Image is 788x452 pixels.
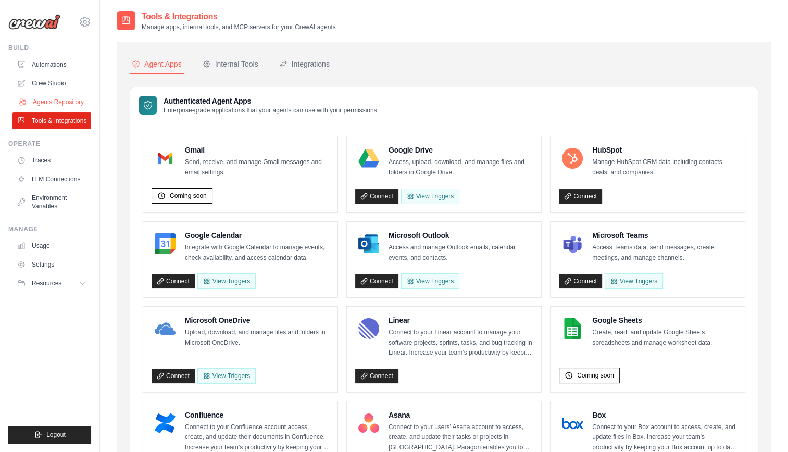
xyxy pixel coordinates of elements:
[559,189,602,204] a: Connect
[155,233,176,254] img: Google Calendar Logo
[12,190,91,215] a: Environment Variables
[164,106,377,115] p: Enterprise-grade applications that your agents can use with your permissions
[592,410,736,420] h4: Box
[170,192,207,200] span: Coming soon
[32,279,61,287] span: Resources
[279,59,330,69] div: Integrations
[389,157,533,178] p: Access, upload, download, and manage files and folders in Google Drive.
[389,315,533,325] h4: Linear
[8,44,91,52] div: Build
[164,96,377,106] h3: Authenticated Agent Apps
[132,59,182,69] div: Agent Apps
[155,413,176,434] img: Confluence Logo
[14,94,92,110] a: Agents Repository
[389,145,533,155] h4: Google Drive
[197,368,256,384] : View Triggers
[562,413,583,434] img: Box Logo
[201,55,260,74] button: Internal Tools
[605,273,663,289] : View Triggers
[355,274,398,288] a: Connect
[401,189,459,204] : View Triggers
[197,273,256,289] button: View Triggers
[12,75,91,92] a: Crew Studio
[562,148,583,169] img: HubSpot Logo
[355,189,398,204] a: Connect
[130,55,184,74] button: Agent Apps
[8,426,91,444] button: Logout
[592,157,736,178] p: Manage HubSpot CRM data including contacts, deals, and companies.
[185,145,329,155] h4: Gmail
[577,371,614,380] span: Coming soon
[142,23,336,31] p: Manage apps, internal tools, and MCP servers for your CrewAI agents
[401,273,459,289] : View Triggers
[185,157,329,178] p: Send, receive, and manage Gmail messages and email settings.
[12,275,91,292] button: Resources
[12,112,91,129] a: Tools & Integrations
[592,315,736,325] h4: Google Sheets
[389,243,533,263] p: Access and manage Outlook emails, calendar events, and contacts.
[185,243,329,263] p: Integrate with Google Calendar to manage events, check availability, and access calendar data.
[8,14,60,30] img: Logo
[562,318,583,339] img: Google Sheets Logo
[389,328,533,358] p: Connect to your Linear account to manage your software projects, sprints, tasks, and bug tracking...
[8,140,91,148] div: Operate
[155,318,176,339] img: Microsoft OneDrive Logo
[12,171,91,187] a: LLM Connections
[185,328,329,348] p: Upload, download, and manage files and folders in Microsoft OneDrive.
[355,369,398,383] a: Connect
[277,55,332,74] button: Integrations
[12,256,91,273] a: Settings
[358,148,379,169] img: Google Drive Logo
[592,145,736,155] h4: HubSpot
[12,56,91,73] a: Automations
[358,318,379,339] img: Linear Logo
[152,274,195,288] a: Connect
[559,274,602,288] a: Connect
[185,315,329,325] h4: Microsoft OneDrive
[358,413,379,434] img: Asana Logo
[155,148,176,169] img: Gmail Logo
[203,59,258,69] div: Internal Tools
[12,237,91,254] a: Usage
[592,328,736,348] p: Create, read, and update Google Sheets spreadsheets and manage worksheet data.
[185,230,329,241] h4: Google Calendar
[8,225,91,233] div: Manage
[12,152,91,169] a: Traces
[592,243,736,263] p: Access Teams data, send messages, create meetings, and manage channels.
[152,369,195,383] a: Connect
[389,230,533,241] h4: Microsoft Outlook
[46,431,66,439] span: Logout
[562,233,583,254] img: Microsoft Teams Logo
[358,233,379,254] img: Microsoft Outlook Logo
[185,410,329,420] h4: Confluence
[142,10,336,23] h2: Tools & Integrations
[592,230,736,241] h4: Microsoft Teams
[389,410,533,420] h4: Asana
